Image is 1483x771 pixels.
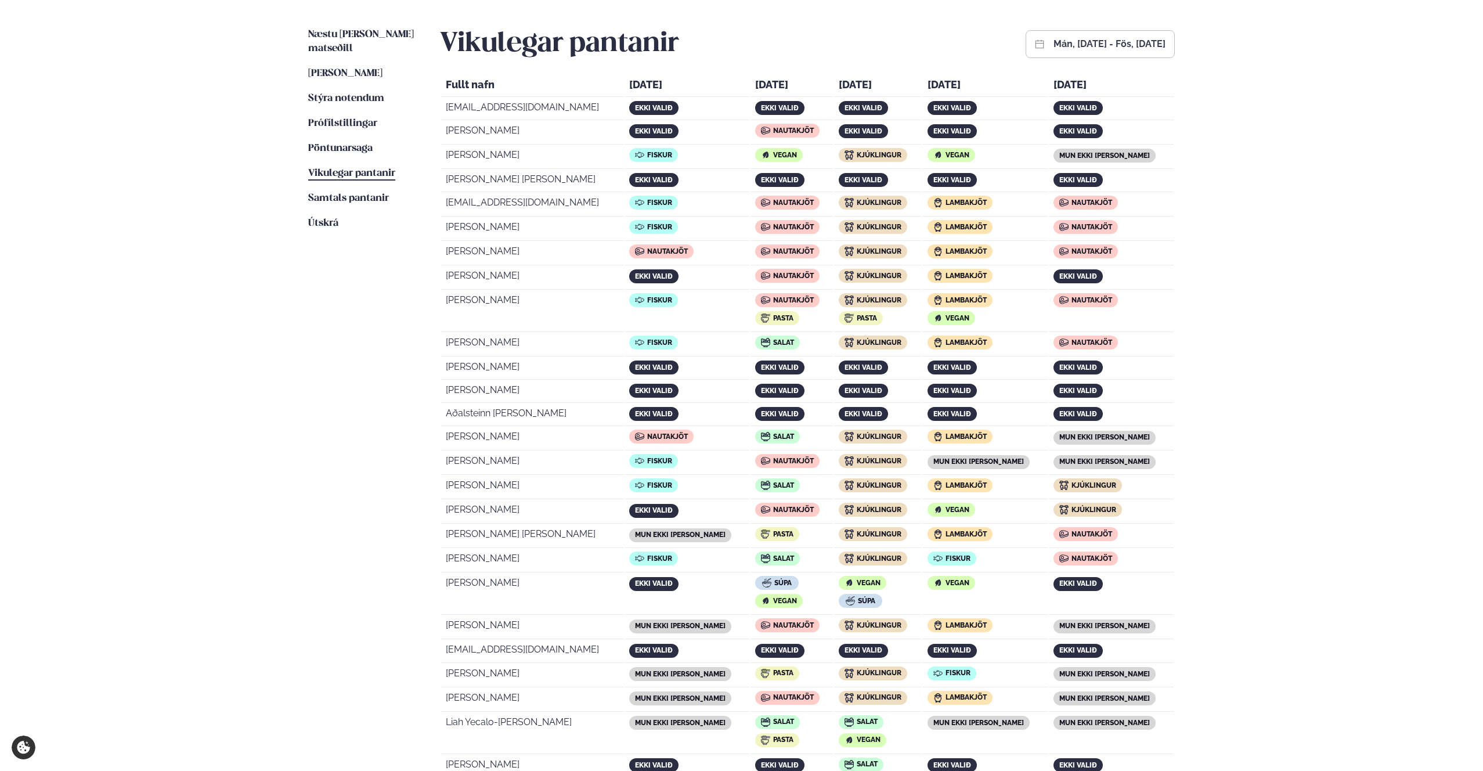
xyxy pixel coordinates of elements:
[933,247,943,256] img: icon img
[933,621,943,630] img: icon img
[635,506,673,514] span: ekki valið
[761,176,799,184] span: ekki valið
[773,669,793,677] span: Pasta
[857,554,901,563] span: Kjúklingur
[946,433,987,441] span: Lambakjöt
[635,670,726,678] span: mun ekki [PERSON_NAME]
[441,549,623,572] td: [PERSON_NAME]
[845,456,854,466] img: icon img
[933,481,943,490] img: icon img
[845,247,854,256] img: icon img
[933,150,943,160] img: icon img
[857,530,901,538] span: Kjúklingur
[773,693,814,701] span: Nautakjöt
[308,118,377,128] span: Prófílstillingar
[635,387,673,395] span: ekki valið
[308,117,377,131] a: Prófílstillingar
[441,713,623,754] td: Liah Yecalo-[PERSON_NAME]
[845,363,882,372] span: ekki valið
[647,151,672,159] span: Fiskur
[1071,338,1112,347] span: Nautakjöt
[773,223,814,231] span: Nautakjöt
[857,314,877,322] span: Pasta
[761,150,770,160] img: icon img
[933,410,971,418] span: ekki valið
[1059,387,1097,395] span: ekki valið
[933,222,943,232] img: icon img
[1059,505,1069,514] img: icon img
[845,150,854,160] img: icon img
[761,669,770,678] img: icon img
[441,75,623,97] th: Fullt nafn
[635,761,673,769] span: ekki valið
[441,640,623,662] td: [EMAIL_ADDRESS][DOMAIN_NAME]
[635,554,644,563] img: icon img
[773,506,814,514] span: Nautakjöt
[845,338,854,347] img: icon img
[635,296,644,305] img: icon img
[1059,247,1069,256] img: icon img
[946,314,969,322] span: Vegan
[845,296,854,305] img: icon img
[635,363,673,372] span: ekki valið
[857,457,901,465] span: Kjúklingur
[441,664,623,687] td: [PERSON_NAME]
[441,616,623,639] td: [PERSON_NAME]
[858,597,875,605] span: Súpa
[933,127,971,135] span: ekki valið
[761,410,799,418] span: ekki valið
[308,217,338,230] a: Útskrá
[845,718,854,727] img: icon img
[773,151,797,159] span: Vegan
[761,314,770,323] img: icon img
[761,621,770,630] img: icon img
[773,247,814,255] span: Nautakjöt
[761,456,770,466] img: icon img
[1059,152,1150,160] span: mun ekki [PERSON_NAME]
[846,596,855,606] img: icon img
[1059,176,1097,184] span: ekki valið
[834,75,921,97] th: [DATE]
[761,126,770,135] img: icon img
[308,28,417,56] a: Næstu [PERSON_NAME] matseðill
[441,193,623,217] td: [EMAIL_ADDRESS][DOMAIN_NAME]
[923,75,1048,97] th: [DATE]
[857,433,901,441] span: Kjúklingur
[845,271,854,280] img: icon img
[857,579,881,587] span: Vegan
[441,381,623,403] td: [PERSON_NAME]
[308,167,395,181] a: Vikulegar pantanir
[1059,579,1097,588] span: ekki valið
[857,760,878,768] span: Salat
[647,338,672,347] span: Fiskur
[933,578,943,588] img: icon img
[1059,222,1069,232] img: icon img
[845,529,854,539] img: icon img
[441,358,623,380] td: [PERSON_NAME]
[773,481,794,489] span: Salat
[635,338,644,347] img: icon img
[1059,719,1150,727] span: mun ekki [PERSON_NAME]
[933,363,971,372] span: ekki valið
[933,198,943,207] img: icon img
[845,314,854,323] img: icon img
[1059,529,1069,539] img: icon img
[773,457,814,465] span: Nautakjöt
[308,92,384,106] a: Stýra notendum
[308,69,383,78] span: [PERSON_NAME]
[1071,296,1112,304] span: Nautakjöt
[761,222,770,232] img: icon img
[1059,296,1069,305] img: icon img
[845,127,882,135] span: ekki valið
[946,506,969,514] span: Vegan
[773,554,794,563] span: Salat
[857,693,901,701] span: Kjúklingur
[946,481,987,489] span: Lambakjöt
[635,127,673,135] span: ekki valið
[946,151,969,159] span: Vegan
[845,176,882,184] span: ekki valið
[1071,199,1112,207] span: Nautakjöt
[1059,457,1150,466] span: mun ekki [PERSON_NAME]
[647,296,672,304] span: Fiskur
[761,387,799,395] span: ekki valið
